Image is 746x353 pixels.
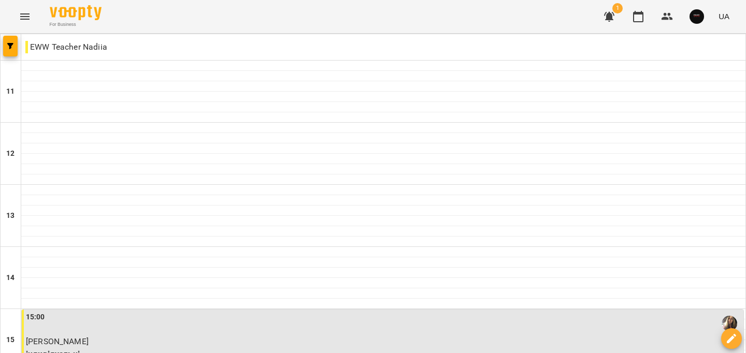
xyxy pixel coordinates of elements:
h6: 12 [6,148,15,159]
h6: 15 [6,334,15,346]
span: UA [719,11,729,22]
button: Menu [12,4,37,29]
h6: 11 [6,86,15,97]
p: EWW Teacher Nadiia [25,41,107,53]
h6: 13 [6,210,15,222]
img: Voopty Logo [50,5,102,20]
img: 5eed76f7bd5af536b626cea829a37ad3.jpg [690,9,704,24]
label: 15:00 [26,312,45,323]
span: 1 [612,3,623,13]
span: [PERSON_NAME] [26,336,89,346]
button: UA [714,7,734,26]
h6: 14 [6,272,15,284]
span: For Business [50,21,102,28]
img: Бойко Олександра Вікторівна [722,316,737,331]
